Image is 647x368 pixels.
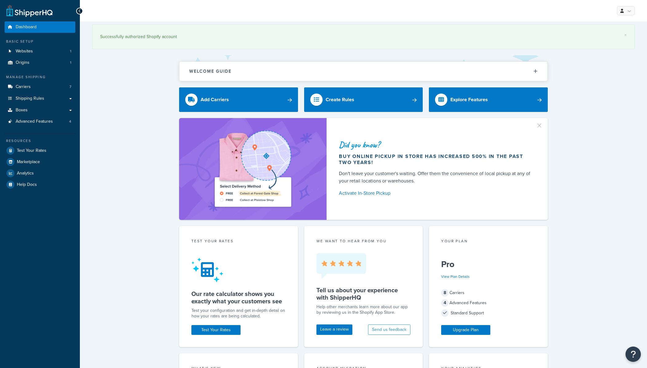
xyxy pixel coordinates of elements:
[625,347,641,362] button: Open Resource Center
[5,81,75,93] li: Carriers
[5,156,75,167] a: Marketplace
[16,49,33,54] span: Websites
[5,81,75,93] a: Carriers7
[5,116,75,127] a: Advanced Features4
[316,238,411,244] p: we want to hear from you
[5,57,75,68] li: Origins
[16,119,53,124] span: Advanced Features
[191,238,286,245] div: Test your rates
[17,171,34,176] span: Analytics
[5,145,75,156] a: Test Your Rates
[441,259,535,269] h5: Pro
[5,46,75,57] a: Websites1
[69,119,71,124] span: 4
[201,95,229,104] div: Add Carriers
[17,182,37,187] span: Help Docs
[189,69,232,74] h2: Welcome Guide
[16,96,44,101] span: Shipping Rules
[16,108,28,113] span: Boxes
[70,60,71,65] span: 1
[326,95,354,104] div: Create Rules
[339,153,533,166] div: Buy online pickup in store has increased 500% in the past two years!
[450,95,488,104] div: Explore Features
[5,116,75,127] li: Advanced Features
[441,299,449,307] span: 4
[441,289,535,297] div: Carriers
[197,127,308,211] img: ad-shirt-map-b0359fc47e01cab431d101c4b569394f6a03f54285957d908178d52f29eb9668.png
[16,60,29,65] span: Origins
[5,105,75,116] a: Boxes
[368,324,410,335] button: Send us feedback
[191,325,241,335] a: Test Your Rates
[339,140,533,149] div: Did you know?
[191,290,286,305] h5: Our rate calculator shows you exactly what your customers see
[16,25,37,30] span: Dashboard
[5,93,75,104] a: Shipping Rules
[17,159,40,165] span: Marketplace
[5,138,75,144] div: Resources
[316,304,411,315] p: Help other merchants learn more about our app by reviewing us in the Shopify App Store.
[441,289,449,297] span: 8
[5,57,75,68] a: Origins1
[316,324,352,335] a: Leave a review
[191,308,286,319] div: Test your configuration and get in-depth detail on how your rates are being calculated.
[339,170,533,185] div: Don't leave your customer's waiting. Offer them the convenience of local pickup at any of your re...
[441,299,535,307] div: Advanced Features
[179,62,547,81] button: Welcome Guide
[5,46,75,57] li: Websites
[70,49,71,54] span: 1
[5,75,75,80] div: Manage Shipping
[69,84,71,90] span: 7
[17,148,46,153] span: Test Your Rates
[100,33,627,41] div: Successfully authorized Shopify account
[441,325,490,335] a: Upgrade Plan
[429,87,548,112] a: Explore Features
[179,87,298,112] a: Add Carriers
[5,168,75,179] a: Analytics
[441,309,535,317] div: Standard Support
[5,179,75,190] a: Help Docs
[316,286,411,301] h5: Tell us about your experience with ShipperHQ
[5,39,75,44] div: Basic Setup
[339,189,533,197] a: Activate In-Store Pickup
[624,33,627,37] a: ×
[441,238,535,245] div: Your Plan
[304,87,423,112] a: Create Rules
[441,274,470,279] a: View Plan Details
[5,21,75,33] a: Dashboard
[16,84,31,90] span: Carriers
